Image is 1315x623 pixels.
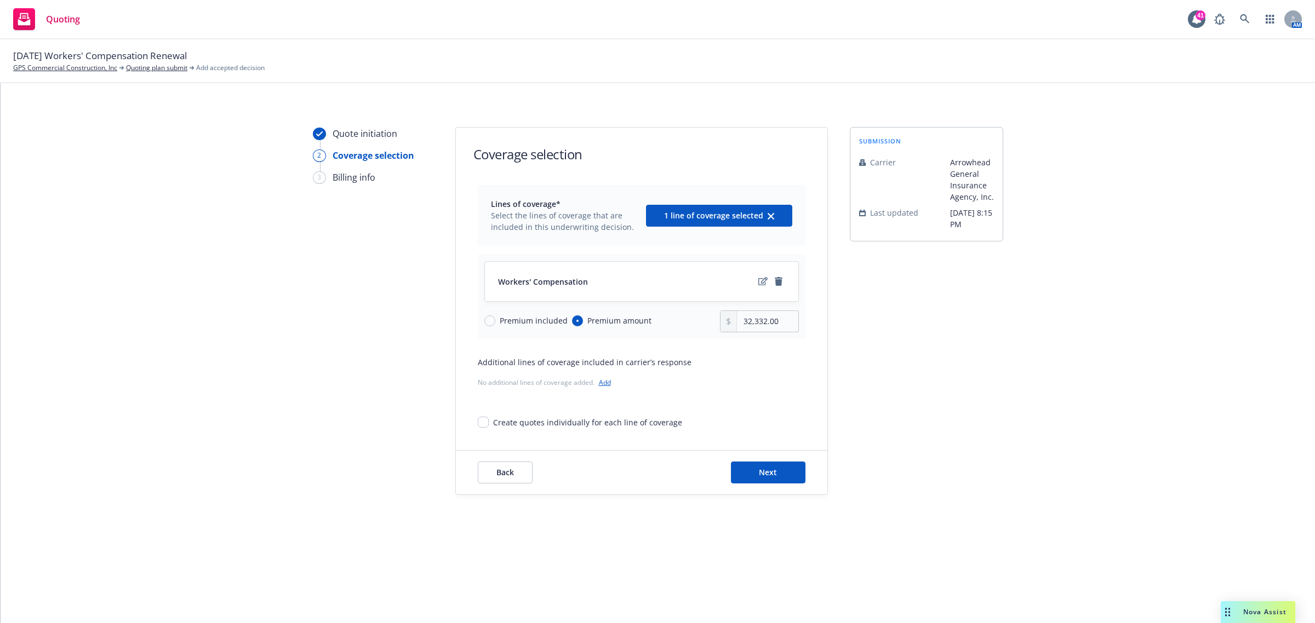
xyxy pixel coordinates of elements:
a: edit [757,275,770,288]
span: submission [859,136,901,146]
button: Nova Assist [1221,601,1295,623]
span: Quoting [46,15,80,24]
div: Billing info [333,171,375,184]
a: GPS Commercial Construction, Inc [13,63,117,73]
div: No additional lines of coverage added. [478,377,805,388]
h1: Coverage selection [473,145,582,163]
a: Switch app [1259,8,1281,30]
div: 2 [313,149,326,162]
div: Quote initiation [333,127,397,140]
span: Nova Assist [1243,607,1287,616]
div: Coverage selection [333,149,414,162]
div: 41 [1196,10,1205,20]
div: 3 [313,171,326,184]
a: Search [1234,8,1256,30]
span: Select the lines of coverage that are included in this underwriting decision. [491,210,639,233]
span: Arrowhead General Insurance Agency, Inc. [950,157,994,203]
button: Back [478,462,533,483]
span: Back [496,467,514,477]
span: 1 line of coverage selected [664,210,763,221]
span: Lines of coverage* [491,198,639,210]
a: Quoting [9,4,84,34]
div: Drag to move [1221,601,1234,623]
a: Report a Bug [1209,8,1231,30]
span: Next [759,467,777,477]
span: Add accepted decision [196,63,265,73]
button: Next [731,462,805,483]
input: Premium amount [572,315,583,326]
span: Premium included [500,315,568,326]
a: remove [772,275,785,288]
div: Create quotes individually for each line of coverage [493,417,682,428]
span: [DATE] Workers' Compensation Renewal [13,49,187,63]
span: [DATE] 8:15 PM [950,207,994,230]
input: Premium included [484,315,495,326]
button: 1 line of coverage selectedclear selection [646,205,792,227]
a: Quoting plan submit [126,63,187,73]
span: Workers' Compensation [498,276,588,287]
span: Carrier [870,157,896,168]
input: 0.00 [737,311,798,332]
span: Last updated [870,207,918,218]
svg: clear selection [768,213,774,220]
span: Premium amount [587,315,651,326]
a: Add [599,378,611,387]
div: Additional lines of coverage included in carrier’s response [478,356,805,368]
